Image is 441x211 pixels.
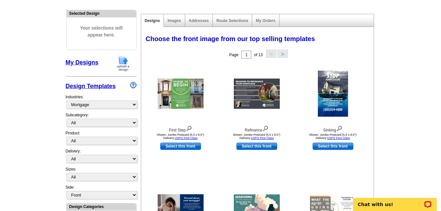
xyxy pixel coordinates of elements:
div: Delivery: [66,148,137,166]
div: Shown: Jumbo Postcard (5.5 x 8.5") Delivery: [221,133,293,140]
img: upload-design [115,55,132,72]
div: Design Categories [67,203,136,210]
div: Sinking [297,124,369,133]
button: < [266,50,276,58]
div: Refinance [221,124,293,133]
div: First Step [144,124,217,133]
a: USPS First Class [327,136,350,140]
div: Industries: [66,91,137,112]
img: view design details [336,124,342,131]
div: Selected Design [67,10,136,16]
span: Choose the front image from our top selling templates [146,35,315,42]
img: view design details [262,124,269,131]
div: Product: [66,130,137,148]
span: Your selections will appear here. [72,18,131,45]
a: My Orders [256,18,275,23]
a: use this design [236,143,277,150]
button: > [277,50,288,58]
a: use this design [160,143,201,150]
span: of 13 [254,53,263,57]
img: view design details [186,124,192,131]
div: Subcategory: [66,112,137,130]
a: USPS First Class [251,136,274,140]
div: Shown: Jumbo Postcard (5.5 x 8.5") Delivery: [297,133,369,140]
a: Designs [145,18,160,23]
a: Design Templates [66,83,116,89]
a: Images [167,18,181,23]
img: design-wizard-help-icon.png [130,82,137,88]
img: Refinance [234,79,280,109]
span: Page [229,53,238,57]
div: Sizes: [66,166,137,184]
div: Side: [66,184,137,200]
a: My Designs [66,59,99,66]
a: Addresses [189,18,209,23]
img: Sinking [318,71,348,117]
a: Route Selections [216,18,248,23]
iframe: LiveChat chat widget [349,190,441,211]
img: First Step [158,79,204,109]
a: use this design [313,143,353,150]
div: Shown: Jumbo Postcard (5.5 x 8.5") Delivery: [144,133,217,140]
a: USPS First Class [175,136,198,140]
